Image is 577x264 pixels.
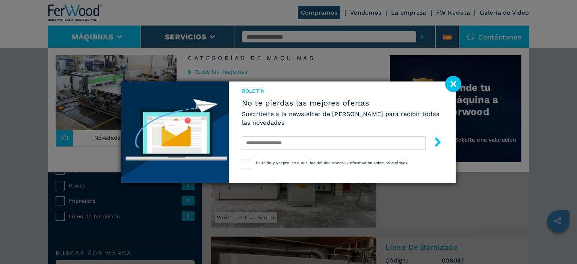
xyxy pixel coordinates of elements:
[426,134,443,152] button: submit-button
[256,161,408,165] span: He leído y acepto las cláusulas del documento «Información sobre privacidad»
[242,110,443,127] h6: Suscríbete a la newsletter de [PERSON_NAME] para recibir todas las novedades
[242,87,443,95] span: Boletín
[121,81,229,183] img: Newsletter image
[242,98,443,107] span: No te pierdas las mejores ofertas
